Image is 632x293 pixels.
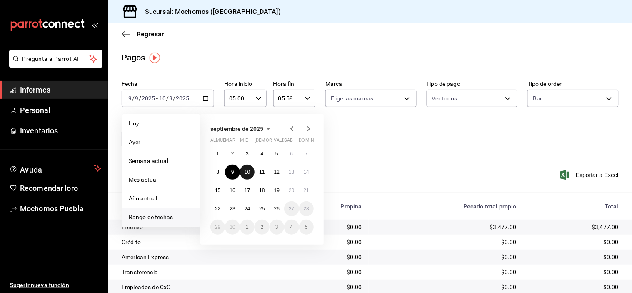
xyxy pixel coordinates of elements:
font: 24 [245,206,250,212]
font: Rango de fechas [129,214,173,220]
font: 15 [215,188,220,193]
font: Fecha [122,81,138,88]
font: Ayer [129,139,141,145]
input: -- [135,95,139,102]
abbr: 2 de septiembre de 2025 [231,151,234,157]
font: $3,477.00 [592,224,619,230]
font: 4 [290,224,293,230]
button: 26 de septiembre de 2025 [270,201,284,216]
abbr: 14 de septiembre de 2025 [304,169,309,175]
font: $0.00 [501,239,517,245]
button: 8 de septiembre de 2025 [210,165,225,180]
button: 20 de septiembre de 2025 [284,183,299,198]
font: 25 [259,206,265,212]
abbr: 18 de septiembre de 2025 [259,188,265,193]
font: 7 [305,151,308,157]
button: 13 de septiembre de 2025 [284,165,299,180]
font: $0.00 [501,269,517,275]
abbr: 7 de septiembre de 2025 [305,151,308,157]
abbr: 1 de septiembre de 2025 [216,151,219,157]
abbr: 6 de septiembre de 2025 [290,151,293,157]
abbr: 19 de septiembre de 2025 [274,188,280,193]
abbr: 2 de octubre de 2025 [261,224,264,230]
font: Inventarios [20,126,58,135]
font: American Express [122,254,169,260]
font: 18 [259,188,265,193]
font: 2 [261,224,264,230]
abbr: 17 de septiembre de 2025 [245,188,250,193]
button: 30 de septiembre de 2025 [225,220,240,235]
font: 13 [289,169,294,175]
button: 11 de septiembre de 2025 [255,165,269,180]
button: 19 de septiembre de 2025 [270,183,284,198]
font: 12 [274,169,280,175]
button: Exportar a Excel [562,170,619,180]
font: Ver todos [432,95,457,102]
font: 5 [275,151,278,157]
abbr: 21 de septiembre de 2025 [304,188,309,193]
input: -- [159,95,166,102]
font: 10 [245,169,250,175]
button: 21 de septiembre de 2025 [299,183,314,198]
font: Semana actual [129,158,168,164]
button: 23 de septiembre de 2025 [225,201,240,216]
abbr: 22 de septiembre de 2025 [215,206,220,212]
font: Año actual [129,195,157,202]
font: mar [225,138,235,143]
abbr: 9 de septiembre de 2025 [231,169,234,175]
font: Pregunta a Parrot AI [22,55,79,62]
button: 29 de septiembre de 2025 [210,220,225,235]
abbr: 25 de septiembre de 2025 [259,206,265,212]
font: 2 [231,151,234,157]
font: mié [240,138,248,143]
font: $0.00 [501,254,517,260]
abbr: 3 de octubre de 2025 [275,224,278,230]
font: Hora fin [273,81,295,88]
font: 27 [289,206,294,212]
font: Propina [341,203,362,210]
font: $0.00 [501,284,517,290]
abbr: 13 de septiembre de 2025 [289,169,294,175]
font: Hora inicio [224,81,252,88]
font: Elige las marcas [331,95,373,102]
font: Mes actual [129,176,157,183]
font: 16 [230,188,235,193]
font: Recomendar loro [20,184,78,193]
font: 3 [275,224,278,230]
abbr: 4 de octubre de 2025 [290,224,293,230]
font: rivalizar [270,138,292,143]
abbr: sábado [284,138,293,146]
font: 14 [304,169,309,175]
font: 4 [261,151,264,157]
button: 18 de septiembre de 2025 [255,183,269,198]
font: $0.00 [603,284,619,290]
abbr: 12 de septiembre de 2025 [274,169,280,175]
font: 22 [215,206,220,212]
abbr: martes [225,138,235,146]
button: 22 de septiembre de 2025 [210,201,225,216]
font: 1 [246,224,249,230]
font: dominio [299,138,319,143]
abbr: 10 de septiembre de 2025 [245,169,250,175]
font: Efectivo [122,224,143,230]
abbr: domingo [299,138,319,146]
font: Personal [20,106,50,115]
font: $0.00 [603,254,619,260]
font: $0.00 [347,284,362,290]
font: Crédito [122,239,141,245]
abbr: 11 de septiembre de 2025 [259,169,265,175]
font: Pagos [122,53,145,63]
abbr: 27 de septiembre de 2025 [289,206,294,212]
font: 11 [259,169,265,175]
font: $0.00 [347,224,362,230]
button: 28 de septiembre de 2025 [299,201,314,216]
font: 26 [274,206,280,212]
font: Sucursal: Mochomos ([GEOGRAPHIC_DATA]) [145,8,281,15]
abbr: viernes [270,138,292,146]
button: septiembre de 2025 [210,124,273,134]
font: 6 [290,151,293,157]
button: 7 de septiembre de 2025 [299,146,314,161]
abbr: 1 de octubre de 2025 [246,224,249,230]
font: Bar [533,95,542,102]
font: - [156,95,158,102]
